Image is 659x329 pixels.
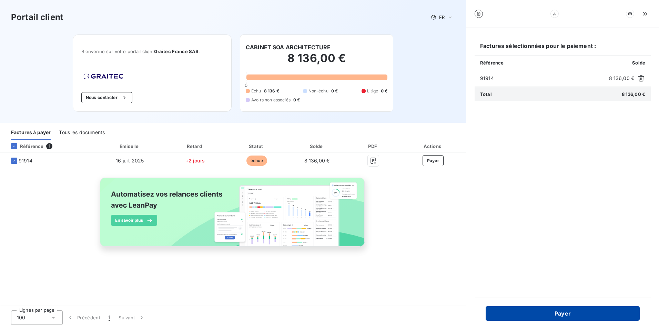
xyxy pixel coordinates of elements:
[480,91,492,97] span: Total
[251,88,261,94] span: Échu
[59,126,105,140] div: Tous les documents
[486,306,640,321] button: Payer
[19,157,32,164] span: 91914
[264,88,279,94] span: 8 136 €
[475,42,651,56] h6: Factures sélectionnées pour le paiement :
[480,60,504,66] span: Référence
[381,88,387,94] span: 0 €
[63,310,104,325] button: Précédent
[11,11,63,23] h3: Portail client
[288,143,345,150] div: Solde
[104,310,114,325] button: 1
[6,143,43,149] div: Référence
[402,143,465,150] div: Actions
[165,143,225,150] div: Retard
[246,43,331,51] h6: CABINET SOA ARCHITECTURE
[622,91,646,97] span: 8 136,00 €
[109,314,110,321] span: 1
[185,158,205,163] span: +2 jours
[116,158,144,163] span: 16 juil. 2025
[609,75,635,82] span: 8 136,00 €
[480,75,606,82] span: 91914
[81,71,125,81] img: Company logo
[245,82,247,88] span: 0
[17,314,25,321] span: 100
[11,126,51,140] div: Factures à payer
[632,60,645,66] span: Solde
[251,97,291,103] span: Avoirs non associés
[423,155,444,166] button: Payer
[46,143,52,149] span: 1
[293,97,300,103] span: 0 €
[331,88,338,94] span: 0 €
[97,143,162,150] div: Émise le
[114,310,149,325] button: Suivant
[367,88,378,94] span: Litige
[227,143,286,150] div: Statut
[81,92,132,103] button: Nous contacter
[94,173,372,258] img: banner
[439,14,445,20] span: FR
[348,143,399,150] div: PDF
[246,156,267,166] span: échue
[304,158,330,163] span: 8 136,00 €
[308,88,328,94] span: Non-échu
[246,51,387,72] h2: 8 136,00 €
[81,49,223,54] span: Bienvenue sur votre portail client .
[154,49,199,54] span: Graitec France SAS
